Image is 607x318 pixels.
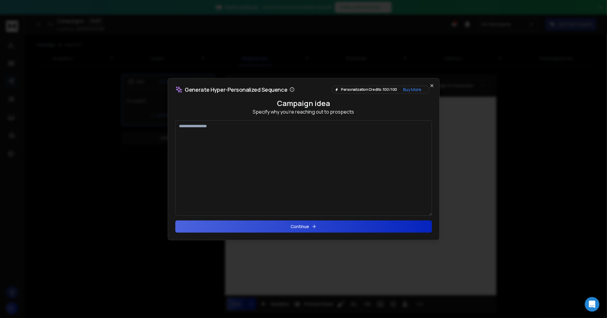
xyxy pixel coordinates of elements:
[398,86,426,92] button: Buy More
[332,85,429,93] div: Personalization Credits: 100 / 100
[175,108,432,115] p: Specify why you're reaching out to prospects
[585,297,599,312] div: Open Intercom Messenger
[185,87,288,92] p: Generate Hyper-Personalized Sequence
[175,221,432,233] button: Continue
[175,98,432,108] h4: Campaign idea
